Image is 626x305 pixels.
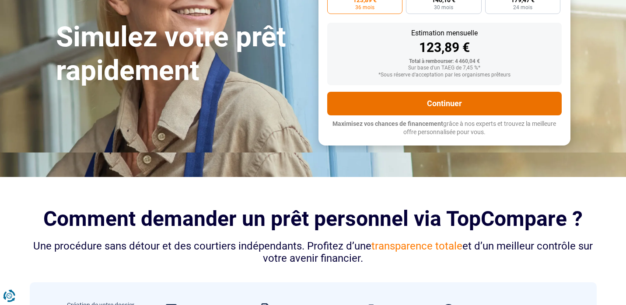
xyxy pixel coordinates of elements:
[30,240,597,265] div: Une procédure sans détour et des courtiers indépendants. Profitez d’une et d’un meilleur contrôle...
[334,41,555,54] div: 123,89 €
[334,30,555,37] div: Estimation mensuelle
[56,21,308,88] h1: Simulez votre prêt rapidement
[327,120,562,137] p: grâce à nos experts et trouvez la meilleure offre personnalisée pour vous.
[334,65,555,71] div: Sur base d'un TAEG de 7,45 %*
[30,207,597,231] h2: Comment demander un prêt personnel via TopCompare ?
[332,120,443,127] span: Maximisez vos chances de financement
[334,59,555,65] div: Total à rembourser: 4 460,04 €
[513,5,532,10] span: 24 mois
[371,240,462,252] span: transparence totale
[434,5,453,10] span: 30 mois
[355,5,374,10] span: 36 mois
[334,72,555,78] div: *Sous réserve d'acceptation par les organismes prêteurs
[327,92,562,115] button: Continuer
